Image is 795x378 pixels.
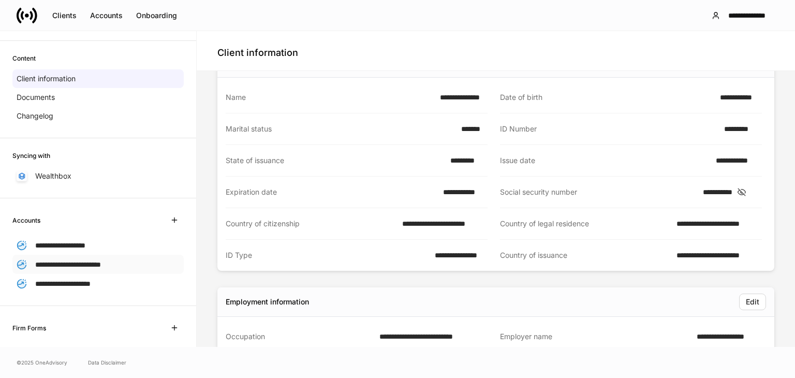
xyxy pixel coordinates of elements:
div: Accounts [90,12,123,19]
p: Changelog [17,111,53,121]
div: State of issuance [226,155,444,166]
div: Country of legal residence [500,219,670,229]
a: Documents [12,88,184,107]
div: Clients [52,12,77,19]
div: ID Type [226,250,429,260]
div: Edit [746,298,759,306]
div: Onboarding [136,12,177,19]
a: Wealthbox [12,167,184,185]
div: Issue date [500,155,710,166]
div: ID Number [500,124,718,134]
div: Social security number [500,187,697,197]
p: Documents [17,92,55,103]
h6: Accounts [12,215,40,225]
h6: Syncing with [12,151,50,161]
button: Onboarding [129,7,184,24]
button: Clients [46,7,83,24]
div: Country of issuance [500,250,670,260]
div: Employment information [226,297,309,307]
div: Name [226,92,434,103]
button: Accounts [83,7,129,24]
a: Changelog [12,107,184,125]
button: Edit [739,294,766,310]
div: Marital status [226,124,455,134]
div: Date of birth [500,92,714,103]
div: Employer name [500,331,690,342]
span: © 2025 OneAdvisory [17,358,67,367]
a: Data Disclaimer [88,358,126,367]
h6: Content [12,53,36,63]
a: Client information [12,69,184,88]
h4: Client information [217,47,298,59]
h6: Firm Forms [12,323,46,333]
p: Client information [17,74,76,84]
p: Wealthbox [35,171,71,181]
div: Expiration date [226,187,437,197]
div: Occupation [226,331,373,342]
div: Country of citizenship [226,219,396,229]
